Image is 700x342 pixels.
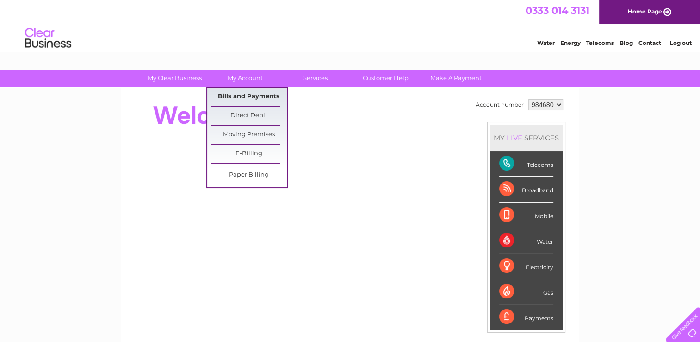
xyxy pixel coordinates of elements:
div: MY SERVICES [490,125,563,151]
div: Electricity [499,253,553,279]
a: Services [277,70,353,87]
div: Broadband [499,177,553,202]
a: Blog [619,39,633,46]
div: Clear Business is a trading name of Verastar Limited (registered in [GEOGRAPHIC_DATA] No. 3667643... [132,5,569,45]
img: logo.png [25,24,72,52]
a: Energy [560,39,581,46]
a: Paper Billing [211,166,287,184]
div: Gas [499,279,553,304]
a: 0333 014 3131 [526,5,589,16]
a: My Account [207,70,283,87]
a: Moving Premises [211,126,287,144]
a: Log out [669,39,691,46]
div: Telecoms [499,151,553,177]
a: Customer Help [347,70,424,87]
a: Bills and Payments [211,88,287,106]
a: Water [537,39,555,46]
div: Mobile [499,203,553,228]
a: My Clear Business [136,70,213,87]
a: Make A Payment [418,70,494,87]
td: Account number [473,97,526,113]
a: Contact [638,39,661,46]
div: Payments [499,304,553,329]
div: LIVE [505,133,524,142]
a: E-Billing [211,145,287,163]
div: Water [499,228,553,253]
a: Direct Debit [211,107,287,125]
a: Telecoms [586,39,614,46]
